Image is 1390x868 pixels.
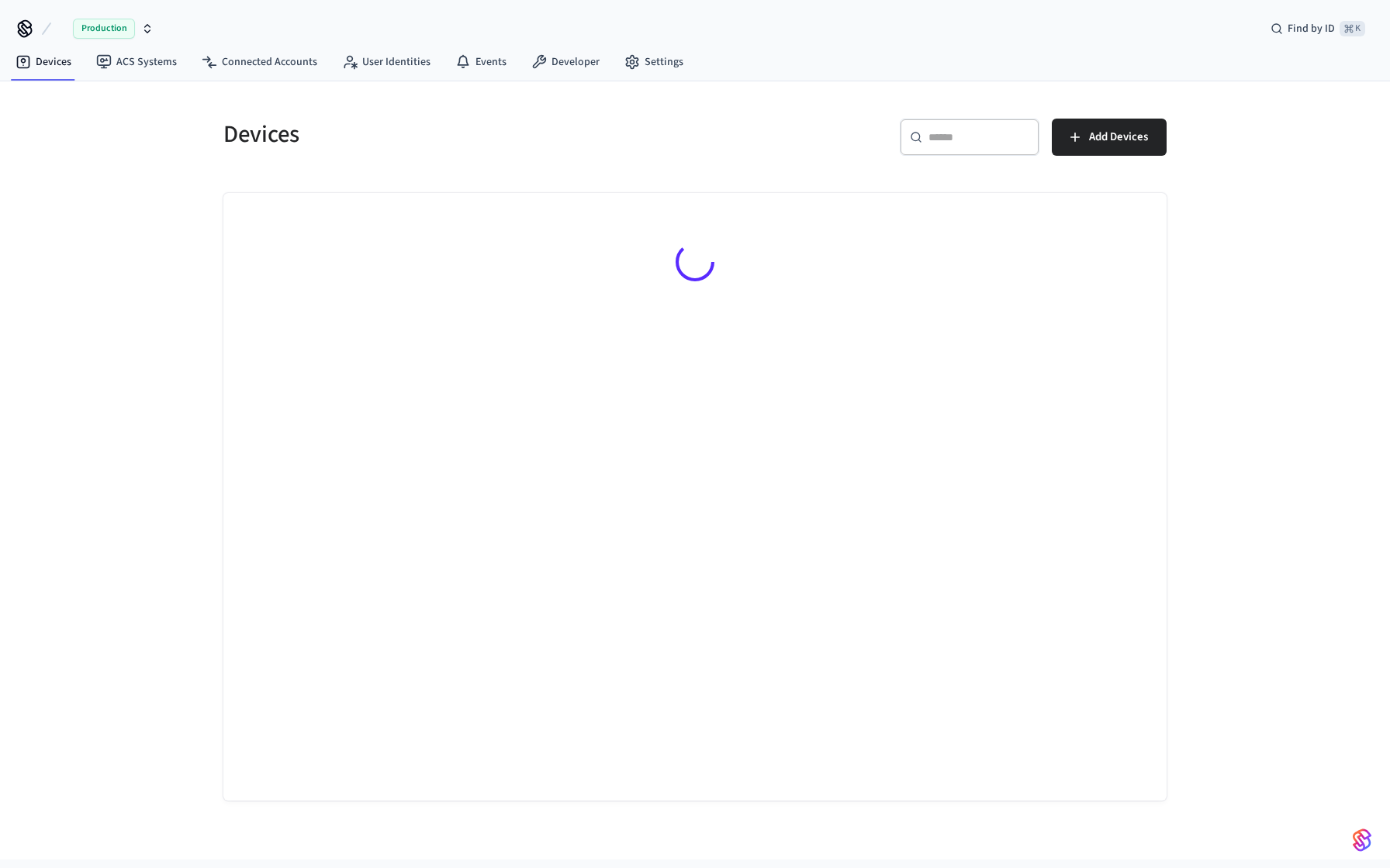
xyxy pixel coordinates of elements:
[223,119,686,150] h5: Devices
[1353,828,1371,852] img: SeamLogoGradient.69752ec5.svg
[330,48,443,76] a: User Identities
[443,48,519,76] a: Events
[519,48,612,76] a: Developer
[1089,127,1148,147] span: Add Devices
[189,48,330,76] a: Connected Accounts
[1288,21,1335,36] span: Find by ID
[3,48,84,76] a: Devices
[1052,119,1167,156] button: Add Devices
[612,48,696,76] a: Settings
[84,48,189,76] a: ACS Systems
[1258,15,1378,43] div: Find by ID⌘ K
[73,19,135,39] span: Production
[1340,21,1365,36] span: ⌘ K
